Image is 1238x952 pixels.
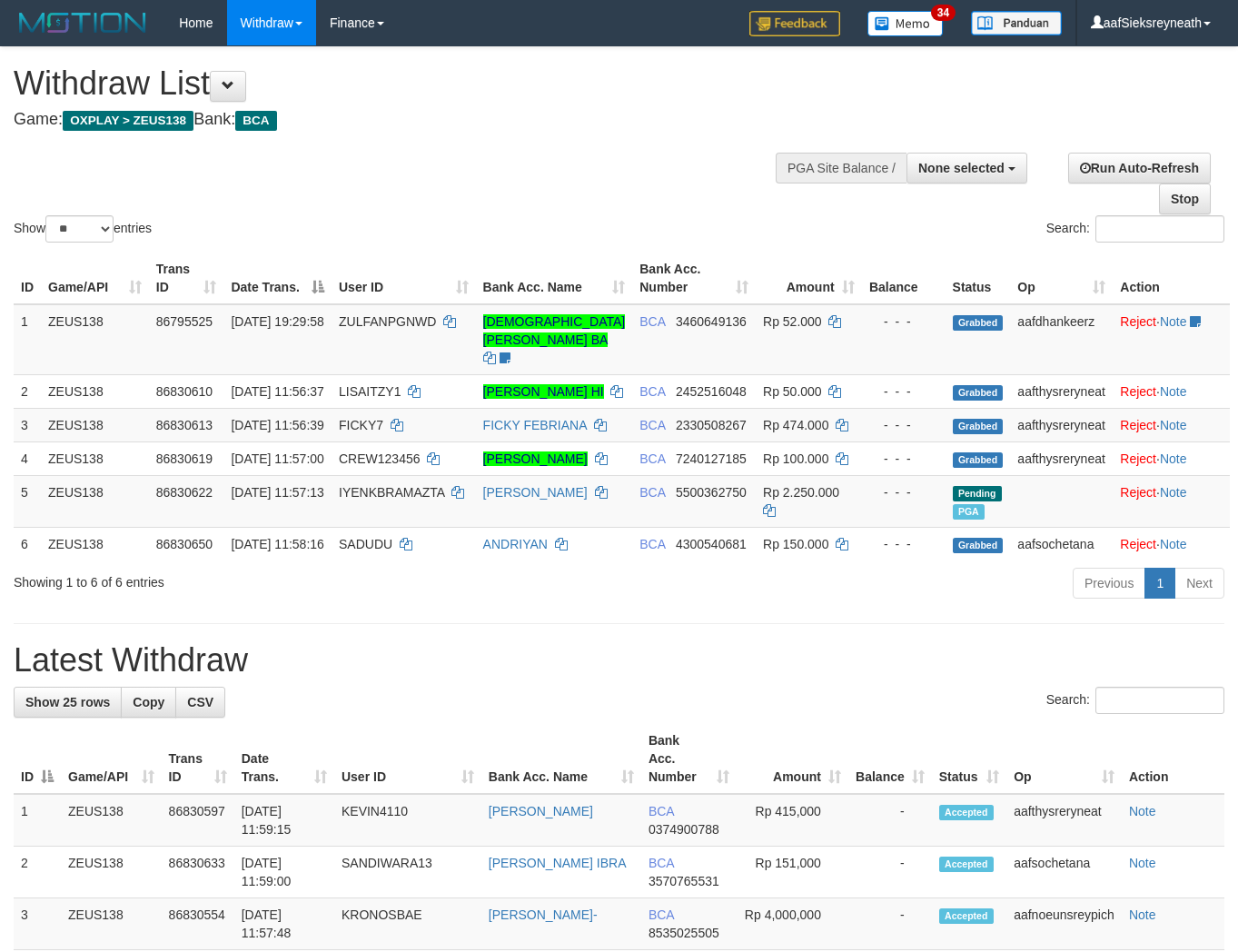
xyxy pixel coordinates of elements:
[45,215,114,243] select: Showentries
[676,485,747,500] span: Copy 5500362750 to clipboard
[162,898,234,950] td: 86830554
[737,794,848,847] td: Rp 415,000
[14,408,41,441] td: 3
[1129,907,1156,922] a: Note
[1160,314,1187,329] a: Note
[14,642,1224,679] h1: Latest Withdraw
[1006,724,1122,794] th: Op: activate to sort column ascending
[749,11,840,36] img: Feedback.jpg
[41,374,149,408] td: ZEUS138
[869,535,938,553] div: - - -
[906,153,1027,183] button: None selected
[156,537,213,551] span: 86830650
[61,898,162,950] td: ZEUS138
[41,475,149,527] td: ZEUS138
[339,451,421,466] span: CREW123456
[676,451,747,466] span: Copy 7240127185 to clipboard
[63,111,193,131] span: OXPLAY > ZEUS138
[175,687,225,718] a: CSV
[1120,485,1156,500] a: Reject
[1160,485,1187,500] a: Note
[763,314,822,329] span: Rp 52.000
[867,11,944,36] img: Button%20Memo.svg
[1095,687,1224,714] input: Search:
[187,695,213,709] span: CSV
[1010,408,1113,441] td: aafthysreryneat
[737,898,848,950] td: Rp 4,000,000
[14,527,41,560] td: 6
[156,314,213,329] span: 86795525
[234,898,334,950] td: [DATE] 11:57:48
[848,794,932,847] td: -
[932,724,1006,794] th: Status: activate to sort column ascending
[339,314,436,329] span: ZULFANPGNWD
[14,475,41,527] td: 5
[41,253,149,304] th: Game/API: activate to sort column ascending
[14,794,61,847] td: 1
[334,794,481,847] td: KEVIN4110
[639,537,665,551] span: BCA
[234,847,334,898] td: [DATE] 11:59:00
[676,418,747,432] span: Copy 2330508267 to clipboard
[848,898,932,950] td: -
[334,724,481,794] th: User ID: activate to sort column ascending
[476,253,633,304] th: Bank Acc. Name: activate to sort column ascending
[756,253,862,304] th: Amount: activate to sort column ascending
[676,314,747,329] span: Copy 3460649136 to clipboard
[231,314,323,329] span: [DATE] 19:29:58
[14,9,152,36] img: MOTION_logo.png
[489,804,593,818] a: [PERSON_NAME]
[14,441,41,475] td: 4
[1113,253,1230,304] th: Action
[639,418,665,432] span: BCA
[1113,374,1230,408] td: ·
[1010,304,1113,375] td: aafdhankeerz
[41,527,149,560] td: ZEUS138
[14,65,807,102] h1: Withdraw List
[1113,304,1230,375] td: ·
[156,384,213,399] span: 86830610
[1113,408,1230,441] td: ·
[234,794,334,847] td: [DATE] 11:59:15
[14,687,122,718] a: Show 25 rows
[953,315,1004,331] span: Grabbed
[61,847,162,898] td: ZEUS138
[1095,215,1224,243] input: Search:
[953,538,1004,553] span: Grabbed
[946,253,1011,304] th: Status
[939,805,994,820] span: Accepted
[1144,568,1175,599] a: 1
[1120,451,1156,466] a: Reject
[953,385,1004,401] span: Grabbed
[339,485,444,500] span: IYENKBRAMAZTA
[489,907,598,922] a: [PERSON_NAME]-
[848,847,932,898] td: -
[231,418,323,432] span: [DATE] 11:56:39
[763,384,822,399] span: Rp 50.000
[1120,537,1156,551] a: Reject
[14,253,41,304] th: ID
[953,419,1004,434] span: Grabbed
[1120,314,1156,329] a: Reject
[234,724,334,794] th: Date Trans.: activate to sort column ascending
[14,566,502,591] div: Showing 1 to 6 of 6 entries
[639,451,665,466] span: BCA
[332,253,476,304] th: User ID: activate to sort column ascending
[156,451,213,466] span: 86830619
[1113,527,1230,560] td: ·
[156,418,213,432] span: 86830613
[14,374,41,408] td: 2
[1010,374,1113,408] td: aafthysreryneat
[334,847,481,898] td: SANDIWARA13
[1010,527,1113,560] td: aafsochetana
[1122,724,1224,794] th: Action
[121,687,176,718] a: Copy
[848,724,932,794] th: Balance: activate to sort column ascending
[862,253,946,304] th: Balance
[918,161,1005,175] span: None selected
[639,384,665,399] span: BCA
[1010,441,1113,475] td: aafthysreryneat
[1046,215,1224,243] label: Search:
[483,485,588,500] a: [PERSON_NAME]
[763,485,839,500] span: Rp 2.250.000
